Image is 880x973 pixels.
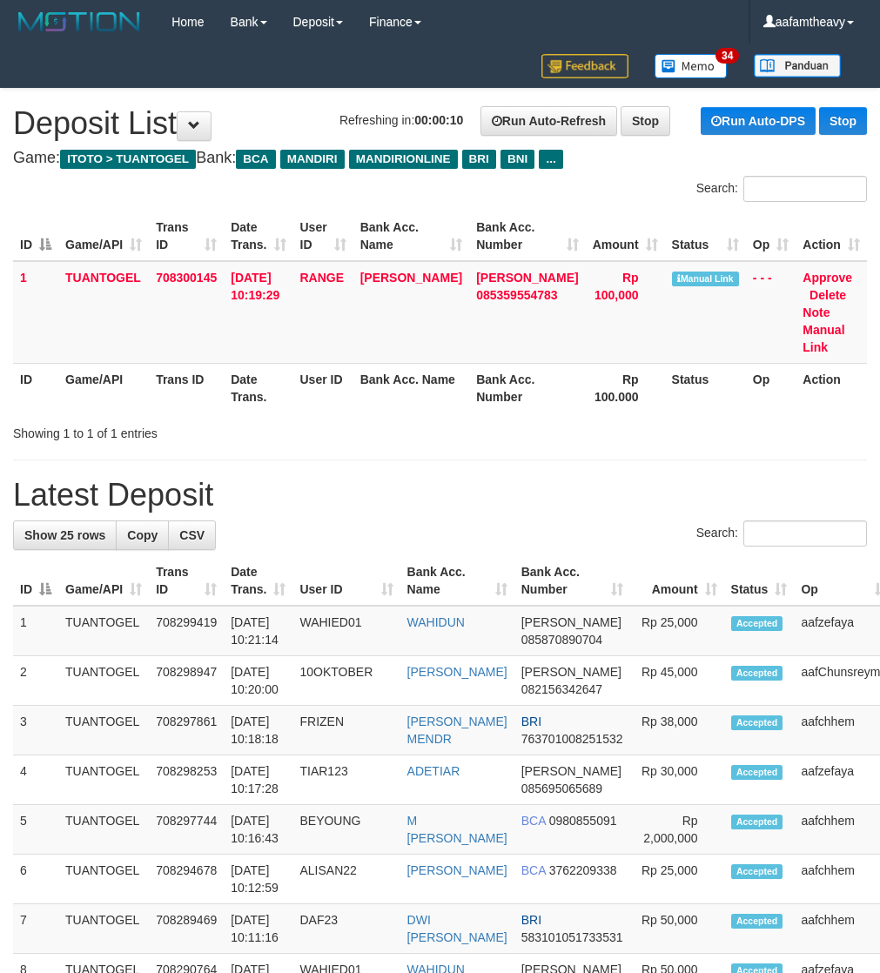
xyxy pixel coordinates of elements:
th: User ID: activate to sort column ascending [292,556,400,606]
img: Feedback.jpg [541,54,628,78]
span: BCA [521,814,546,828]
td: [DATE] 10:11:16 [224,904,292,954]
img: Button%20Memo.svg [655,54,728,78]
span: BCA [521,863,546,877]
span: BRI [462,150,496,169]
td: [DATE] 10:16:43 [224,805,292,855]
td: 10OKTOBER [292,656,400,706]
a: Run Auto-DPS [701,107,816,135]
span: CSV [179,528,205,542]
td: 5 [13,805,58,855]
span: [PERSON_NAME] [476,271,578,285]
td: TUANTOGEL [58,855,149,904]
th: Amount: activate to sort column ascending [630,556,724,606]
td: Rp 2,000,000 [630,805,724,855]
span: Accepted [731,815,783,829]
a: Manual Link [803,323,844,354]
span: [PERSON_NAME] [521,764,621,778]
td: 1 [13,261,58,364]
span: Copy 583101051733531 to clipboard [521,930,623,944]
span: Manually Linked [672,272,739,286]
span: Accepted [731,914,783,929]
th: Bank Acc. Number [469,363,585,413]
td: 4 [13,755,58,805]
span: Copy 085359554783 to clipboard [476,288,557,302]
a: Copy [116,520,169,550]
a: 34 [642,44,741,88]
span: ITOTO > TUANTOGEL [60,150,196,169]
td: TIAR123 [292,755,400,805]
a: CSV [168,520,216,550]
h1: Latest Deposit [13,478,867,513]
span: Rp 100,000 [595,271,639,302]
span: [PERSON_NAME] [521,665,621,679]
a: Run Auto-Refresh [480,106,617,136]
td: 1 [13,606,58,656]
span: Accepted [731,864,783,879]
span: Show 25 rows [24,528,105,542]
th: Op: activate to sort column ascending [746,211,796,261]
span: 34 [715,48,739,64]
td: 708294678 [149,855,224,904]
th: Op [746,363,796,413]
span: ... [539,150,562,169]
h1: Deposit List [13,106,867,141]
th: Bank Acc. Number: activate to sort column ascending [514,556,630,606]
span: BCA [236,150,275,169]
label: Search: [696,520,867,547]
span: [DATE] 10:19:29 [231,271,279,302]
th: Action [796,363,867,413]
h4: Game: Bank: [13,150,867,167]
td: 2 [13,656,58,706]
th: Game/API: activate to sort column ascending [58,211,149,261]
a: Stop [819,107,867,135]
th: Bank Acc. Number: activate to sort column ascending [469,211,585,261]
span: Copy 085695065689 to clipboard [521,782,602,795]
span: Accepted [731,616,783,631]
td: ALISAN22 [292,855,400,904]
td: [DATE] 10:20:00 [224,656,292,706]
th: Status [665,363,746,413]
span: Copy 763701008251532 to clipboard [521,732,623,746]
a: Approve [803,271,852,285]
td: 3 [13,706,58,755]
th: Trans ID: activate to sort column ascending [149,556,224,606]
th: ID: activate to sort column descending [13,211,58,261]
a: DWI [PERSON_NAME] [407,913,507,944]
td: WAHIED01 [292,606,400,656]
img: MOTION_logo.png [13,9,145,35]
th: Bank Acc. Name [353,363,470,413]
a: Stop [621,106,670,136]
span: BRI [521,913,541,927]
td: 6 [13,855,58,904]
th: Trans ID [149,363,224,413]
span: RANGE [300,271,345,285]
td: Rp 30,000 [630,755,724,805]
th: Game/API: activate to sort column ascending [58,556,149,606]
a: Delete [809,288,846,302]
th: Date Trans.: activate to sort column ascending [224,556,292,606]
th: Rp 100.000 [586,363,665,413]
span: Accepted [731,666,783,681]
th: User ID: activate to sort column ascending [293,211,353,261]
td: TUANTOGEL [58,261,149,364]
td: [DATE] 10:18:18 [224,706,292,755]
td: TUANTOGEL [58,904,149,954]
th: Date Trans. [224,363,292,413]
th: Bank Acc. Name: activate to sort column ascending [400,556,514,606]
a: Note [803,305,830,319]
span: [PERSON_NAME] [521,615,621,629]
a: WAHIDUN [407,615,465,629]
td: TUANTOGEL [58,755,149,805]
td: TUANTOGEL [58,706,149,755]
span: MANDIRIONLINE [349,150,458,169]
span: Copy 3762209338 to clipboard [549,863,617,877]
td: TUANTOGEL [58,656,149,706]
td: TUANTOGEL [58,805,149,855]
th: Trans ID: activate to sort column ascending [149,211,224,261]
strong: 00:00:10 [414,113,463,127]
a: M [PERSON_NAME] [407,814,507,845]
span: Accepted [731,715,783,730]
span: Copy 082156342647 to clipboard [521,682,602,696]
a: [PERSON_NAME] [407,665,507,679]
